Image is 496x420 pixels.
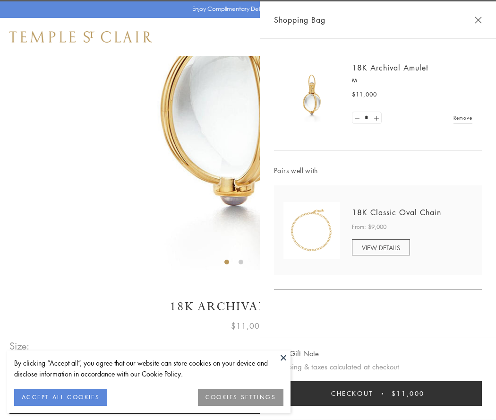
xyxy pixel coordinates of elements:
[192,4,299,14] p: Enjoy Complimentary Delivery & Returns
[9,31,152,43] img: Temple St. Clair
[9,338,30,354] span: Size:
[331,388,373,399] span: Checkout
[352,222,386,232] span: From: $9,000
[362,243,400,252] span: VIEW DETAILS
[274,381,482,406] button: Checkout $11,000
[283,202,340,259] img: N88865-OV18
[198,389,283,406] button: COOKIES SETTINGS
[371,112,381,124] a: Set quantity to 2
[231,320,265,332] span: $11,000
[352,62,428,73] a: 18K Archival Amulet
[352,239,410,255] a: VIEW DETAILS
[475,17,482,24] button: Close Shopping Bag
[352,112,362,124] a: Set quantity to 0
[14,389,107,406] button: ACCEPT ALL COOKIES
[9,298,487,315] h1: 18K Archival Amulet
[392,388,425,399] span: $11,000
[274,14,325,26] span: Shopping Bag
[352,207,441,218] a: 18K Classic Oval Chain
[283,66,340,123] img: 18K Archival Amulet
[274,361,482,373] p: Shipping & taxes calculated at checkout
[352,76,472,85] p: M
[14,358,283,379] div: By clicking “Accept all”, you agree that our website can store cookies on your device and disclos...
[453,113,472,123] a: Remove
[352,90,377,99] span: $11,000
[274,165,482,176] span: Pairs well with
[274,348,319,359] button: Add Gift Note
